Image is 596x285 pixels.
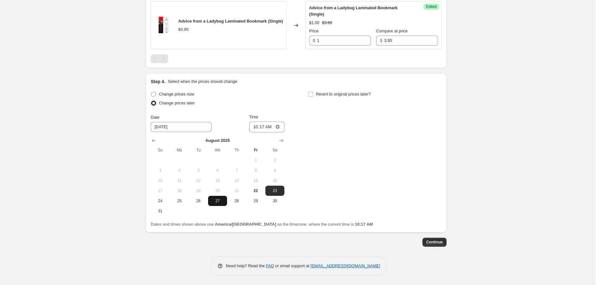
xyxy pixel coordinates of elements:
button: Thursday August 14 2025 [227,176,246,186]
button: Thursday August 28 2025 [227,196,246,206]
div: $1.00 [309,20,320,26]
img: classic_bookmark_ladybug_80x.jpg [154,16,173,35]
span: 23 [268,188,282,193]
button: Tuesday August 5 2025 [189,165,208,176]
span: 18 [172,188,186,193]
span: 29 [249,198,263,203]
span: Time [249,115,258,119]
button: Monday August 25 2025 [170,196,189,206]
button: Show previous month, July 2025 [149,136,158,145]
span: 7 [230,168,244,173]
strike: $3.95 [322,20,333,26]
span: or email support at [274,263,311,268]
span: 14 [230,178,244,183]
th: Wednesday [208,145,227,155]
button: Saturday August 30 2025 [265,196,284,206]
button: Tuesday August 19 2025 [189,186,208,196]
span: Su [153,148,167,153]
span: 20 [211,188,225,193]
th: Tuesday [189,145,208,155]
span: 16 [268,178,282,183]
button: Wednesday August 20 2025 [208,186,227,196]
b: America/[GEOGRAPHIC_DATA] [215,222,276,227]
nav: Pagination [151,54,168,63]
span: 28 [230,198,244,203]
button: Monday August 4 2025 [170,165,189,176]
span: Revert to original prices later? [316,92,371,96]
th: Friday [246,145,265,155]
span: 25 [172,198,186,203]
span: Price [309,29,319,33]
span: 15 [249,178,263,183]
th: Saturday [265,145,284,155]
button: Thursday August 21 2025 [227,186,246,196]
span: 2 [268,158,282,163]
button: Sunday August 24 2025 [151,196,170,206]
span: 22 [249,188,263,193]
a: FAQ [266,263,274,268]
button: Saturday August 16 2025 [265,176,284,186]
input: 8/22/2025 [151,122,212,132]
span: $ [313,38,315,43]
span: Edited [426,4,437,9]
span: 11 [172,178,186,183]
button: Tuesday August 12 2025 [189,176,208,186]
span: 21 [230,188,244,193]
button: Monday August 11 2025 [170,176,189,186]
span: 5 [192,168,206,173]
span: Fr [249,148,263,153]
button: Saturday August 2 2025 [265,155,284,165]
span: Compare at price [376,29,408,33]
button: Sunday August 10 2025 [151,176,170,186]
span: Dates and times shown above use as the timezone, where the current time is [151,222,373,227]
button: Saturday August 23 2025 [265,186,284,196]
span: Change prices later [159,101,195,105]
button: Friday August 29 2025 [246,196,265,206]
span: Sa [268,148,282,153]
div: $3.95 [178,26,189,33]
span: 12 [192,178,206,183]
span: Th [230,148,244,153]
span: 8 [249,168,263,173]
button: Today Friday August 22 2025 [246,186,265,196]
a: [EMAIL_ADDRESS][DOMAIN_NAME] [311,263,380,268]
span: 6 [211,168,225,173]
span: Date [151,115,159,120]
span: We [211,148,225,153]
input: 12:00 [249,122,285,132]
button: Continue [422,238,447,247]
span: 24 [153,198,167,203]
span: Advice from a Ladybug Laminated Bookmark (Single) [178,19,283,23]
span: 26 [192,198,206,203]
button: Wednesday August 13 2025 [208,176,227,186]
th: Monday [170,145,189,155]
h2: Step 4. [151,78,165,85]
button: Tuesday August 26 2025 [189,196,208,206]
button: Friday August 1 2025 [246,155,265,165]
span: Continue [426,240,443,245]
span: Advice from a Ladybug Laminated Bookmark (Single) [309,5,398,17]
span: Change prices now [159,92,194,96]
span: $ [380,38,382,43]
button: Wednesday August 6 2025 [208,165,227,176]
p: Select when the prices should change [168,78,237,85]
span: Mo [172,148,186,153]
span: 13 [211,178,225,183]
b: 10:17 AM [355,222,373,227]
span: 27 [211,198,225,203]
span: Tu [192,148,206,153]
span: 17 [153,188,167,193]
th: Sunday [151,145,170,155]
button: Sunday August 31 2025 [151,206,170,216]
span: 9 [268,168,282,173]
button: Friday August 8 2025 [246,165,265,176]
button: Saturday August 9 2025 [265,165,284,176]
span: 19 [192,188,206,193]
span: 30 [268,198,282,203]
button: Sunday August 17 2025 [151,186,170,196]
button: Thursday August 7 2025 [227,165,246,176]
span: 10 [153,178,167,183]
span: 4 [172,168,186,173]
button: Friday August 15 2025 [246,176,265,186]
span: Need help? Read the [226,263,266,268]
